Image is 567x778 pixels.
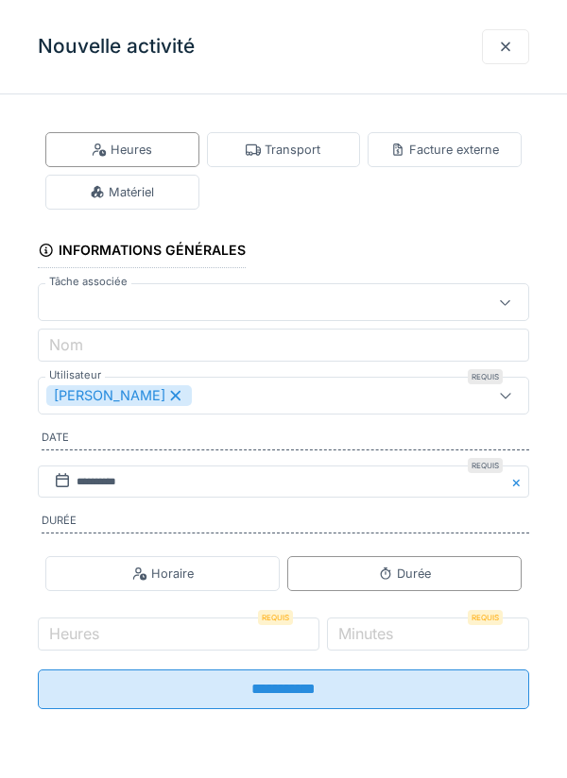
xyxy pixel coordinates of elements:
[468,610,503,625] div: Requis
[90,183,154,201] div: Matériel
[46,385,192,406] div: [PERSON_NAME]
[45,274,131,290] label: Tâche associée
[38,236,246,268] div: Informations générales
[335,622,397,645] label: Minutes
[132,565,194,583] div: Horaire
[92,141,152,159] div: Heures
[38,35,195,59] h3: Nouvelle activité
[42,513,529,533] label: Durée
[378,565,431,583] div: Durée
[45,333,87,356] label: Nom
[45,622,103,645] label: Heures
[246,141,320,159] div: Transport
[468,369,503,384] div: Requis
[42,430,529,450] label: Date
[508,465,529,499] button: Close
[390,141,499,159] div: Facture externe
[468,458,503,473] div: Requis
[45,367,105,383] label: Utilisateur
[258,610,293,625] div: Requis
